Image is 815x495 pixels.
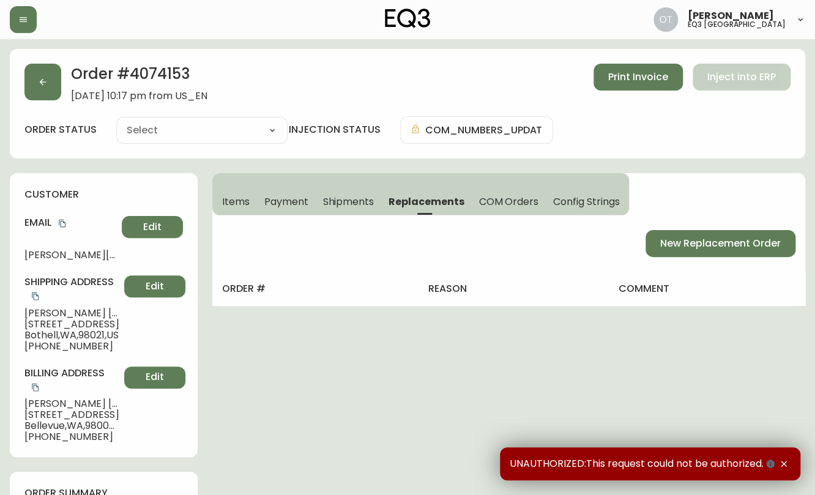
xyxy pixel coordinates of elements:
label: order status [24,123,97,136]
span: Shipments [322,195,374,208]
button: Print Invoice [594,64,683,91]
h4: customer [24,188,183,201]
span: Print Invoice [608,70,668,84]
span: Items [222,195,250,208]
h5: eq3 [GEOGRAPHIC_DATA] [688,21,786,28]
button: Edit [124,275,185,297]
button: Edit [124,367,185,389]
span: [STREET_ADDRESS] [24,319,119,330]
span: Bothell , WA , 98021 , US [24,330,119,341]
button: copy [29,381,42,393]
img: logo [385,9,430,28]
span: Replacements [389,195,464,208]
span: [DATE] 10:17 pm from US_EN [71,91,207,102]
span: UNAUTHORIZED:This request could not be authorized. [510,457,777,471]
span: Edit [146,280,164,293]
img: 5d4d18d254ded55077432b49c4cb2919 [653,7,678,32]
span: New Replacement Order [660,237,781,250]
button: copy [29,290,42,302]
span: [PERSON_NAME] [PERSON_NAME] [24,308,119,319]
h2: Order # 4074153 [71,64,207,91]
span: Edit [143,220,162,234]
h4: reason [428,282,599,296]
button: New Replacement Order [646,230,795,257]
span: [PERSON_NAME] [PERSON_NAME] [24,398,119,409]
span: [PHONE_NUMBER] [24,431,119,442]
span: [PHONE_NUMBER] [24,341,119,352]
span: Edit [146,370,164,384]
h4: Email [24,216,117,229]
span: [PERSON_NAME][EMAIL_ADDRESS][PERSON_NAME][DOMAIN_NAME] [24,250,117,261]
span: Payment [264,195,308,208]
span: [STREET_ADDRESS] [24,409,119,420]
h4: injection status [289,123,381,136]
span: Config Strings [553,195,619,208]
span: Bellevue , WA , 98005 , US [24,420,119,431]
span: [PERSON_NAME] [688,11,774,21]
button: Edit [122,216,183,238]
span: COM Orders [478,195,538,208]
h4: order # [222,282,409,296]
button: copy [56,217,69,229]
h4: Shipping Address [24,275,119,303]
h4: Billing Address [24,367,119,394]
